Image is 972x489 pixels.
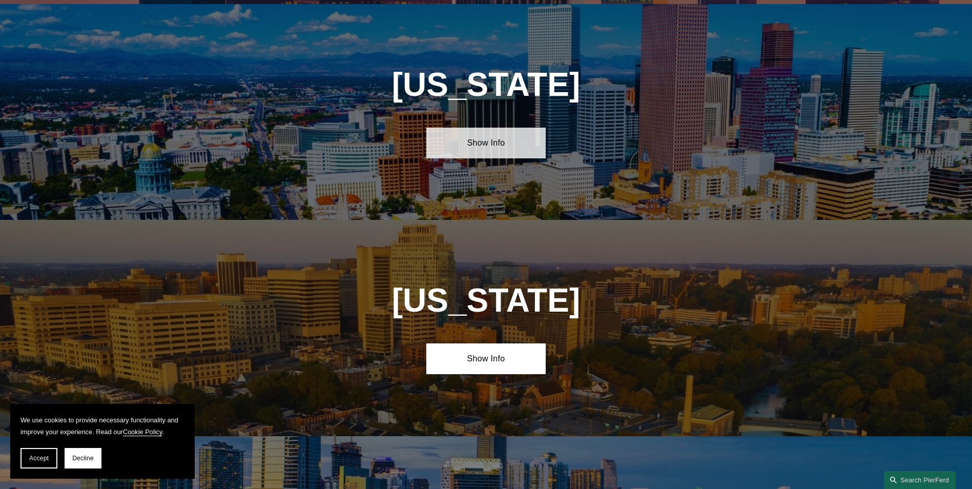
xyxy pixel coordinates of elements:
h1: [US_STATE] [337,282,635,319]
button: Accept [20,448,57,468]
a: Cookie Policy [123,428,162,436]
a: Show Info [426,343,546,374]
span: Decline [72,455,94,462]
h1: [US_STATE] [337,66,635,104]
button: Decline [65,448,101,468]
a: Show Info [426,128,546,158]
a: Search this site [884,471,956,489]
section: Cookie banner [10,404,195,479]
span: Accept [29,455,49,462]
p: We use cookies to provide necessary functionality and improve your experience. Read our . [20,414,184,438]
